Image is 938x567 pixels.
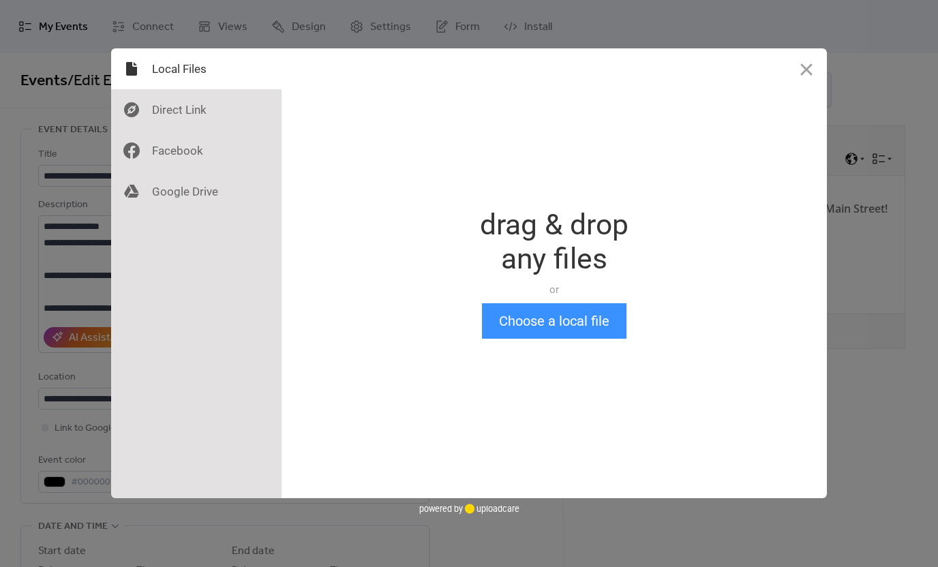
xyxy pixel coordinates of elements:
div: Facebook [111,130,282,171]
div: drag & drop any files [480,208,629,276]
a: uploadcare [463,504,519,514]
div: Direct Link [111,89,282,130]
div: Google Drive [111,171,282,212]
button: Choose a local file [482,303,626,339]
div: or [480,283,629,296]
div: Local Files [111,48,282,89]
button: Close [786,48,827,89]
div: powered by [419,498,519,519]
